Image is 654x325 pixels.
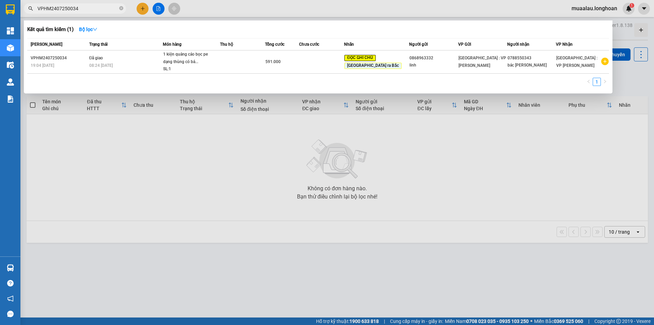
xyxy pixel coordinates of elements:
span: right [603,79,607,84]
span: [GEOGRAPHIC_DATA] : VP [PERSON_NAME] [556,56,597,68]
button: Bộ lọcdown [74,24,103,35]
li: Next Page [601,78,609,86]
div: VPHM2407250034 [31,55,87,62]
img: logo-vxr [6,4,15,15]
span: Trạng thái [89,42,108,47]
span: 19:04 [DATE] [31,63,54,68]
span: Nhãn [344,42,354,47]
strong: Bộ lọc [79,27,97,32]
span: [GEOGRAPHIC_DATA] ra Bắc [344,63,402,69]
div: 0788550343 [508,55,556,62]
span: Thu hộ [220,42,233,47]
span: Người nhận [507,42,529,47]
span: [GEOGRAPHIC_DATA] : VP [PERSON_NAME] [458,56,506,68]
input: Tìm tên, số ĐT hoặc mã đơn [37,5,118,12]
span: Người gửi [409,42,428,47]
span: VP Nhận [556,42,573,47]
span: ĐỌC GHI CHÚ [344,55,376,61]
span: close-circle [119,5,123,12]
span: search [28,6,33,11]
li: Previous Page [585,78,593,86]
span: plus-circle [601,58,609,65]
a: 1 [593,78,601,86]
div: SL: 1 [163,65,214,73]
img: warehouse-icon [7,78,14,86]
div: linh [409,62,458,69]
span: [PERSON_NAME] [31,42,62,47]
span: Tổng cước [265,42,284,47]
img: solution-icon [7,95,14,103]
div: bác [PERSON_NAME] [508,62,556,69]
span: Chưa cước [299,42,319,47]
div: 0868963332 [409,55,458,62]
span: Đã giao [89,56,103,60]
img: warehouse-icon [7,264,14,271]
span: down [93,27,97,32]
button: right [601,78,609,86]
img: warehouse-icon [7,44,14,51]
img: dashboard-icon [7,27,14,34]
span: close-circle [119,6,123,10]
span: question-circle [7,280,14,286]
img: warehouse-icon [7,61,14,69]
span: 08:24 [DATE] [89,63,113,68]
div: 1 kiện quảng cáo bọc pe dạng thùng có bá... [163,51,214,65]
span: Món hàng [163,42,182,47]
span: message [7,311,14,317]
h3: Kết quả tìm kiếm ( 1 ) [27,26,74,33]
span: left [587,79,591,84]
button: left [585,78,593,86]
span: notification [7,295,14,302]
span: 591.000 [265,59,281,64]
span: VP Gửi [458,42,471,47]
